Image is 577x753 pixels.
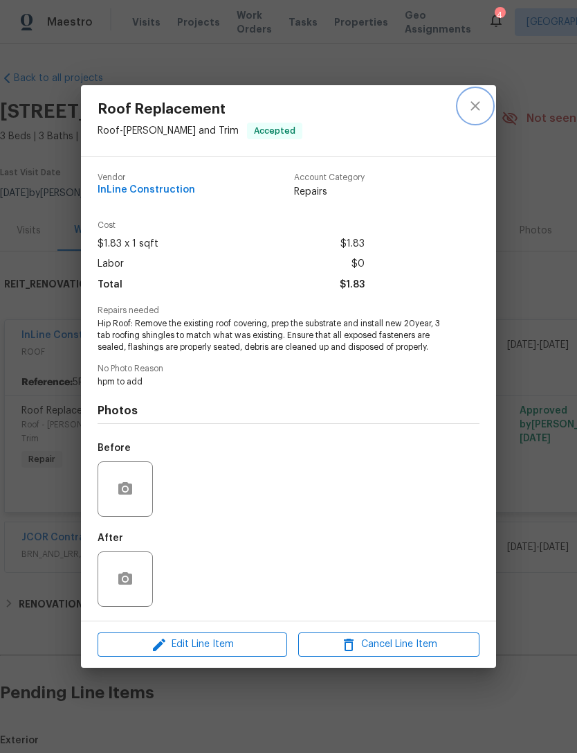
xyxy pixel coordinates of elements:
h4: Photos [98,404,479,418]
button: Edit Line Item [98,632,287,657]
span: Edit Line Item [102,636,283,653]
span: Repairs [294,185,365,199]
span: Vendor [98,173,195,182]
span: $1.83 [340,275,365,295]
h5: After [98,533,123,543]
span: Account Category [294,173,365,182]
span: Roof - [PERSON_NAME] and Trim [98,126,239,136]
span: Repairs needed [98,306,479,315]
span: Labor [98,254,124,274]
span: InLine Construction [98,185,195,195]
span: Total [98,275,122,295]
span: Accepted [248,124,301,138]
button: Cancel Line Item [298,632,479,657]
span: No Photo Reason [98,364,479,373]
span: Roof Replacement [98,102,302,117]
span: $1.83 x 1 sqft [98,234,158,254]
button: close [459,89,492,123]
span: Cancel Line Item [302,636,475,653]
span: Cost [98,221,365,230]
span: $0 [351,254,365,274]
span: Hip Roof: Remove the existing roof covering, prep the substrate and install new 20year, 3 tab roo... [98,318,441,353]
div: 4 [495,8,504,22]
h5: Before [98,443,131,453]
span: $1.83 [340,234,365,254]
span: hpm to add [98,376,441,388]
